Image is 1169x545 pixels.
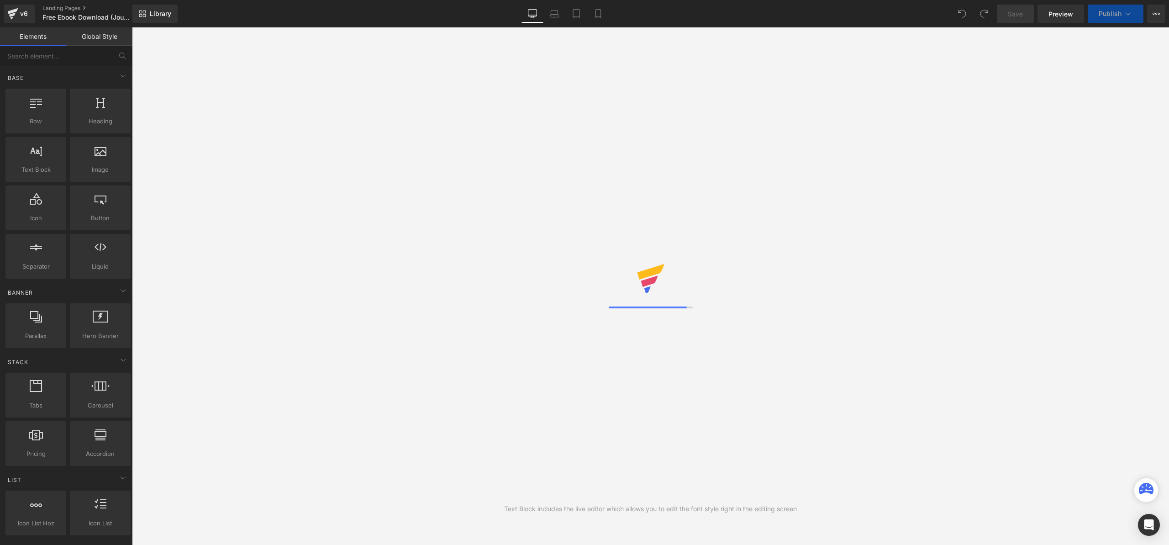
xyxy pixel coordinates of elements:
[132,5,178,23] a: New Library
[4,5,35,23] a: v6
[7,288,34,297] span: Banner
[8,116,63,126] span: Row
[7,74,25,82] span: Base
[73,116,128,126] span: Heading
[587,5,609,23] a: Mobile
[8,213,63,223] span: Icon
[150,10,171,18] span: Library
[73,401,128,410] span: Carousel
[8,519,63,528] span: Icon List Hoz
[1099,10,1122,17] span: Publish
[521,5,543,23] a: Desktop
[975,5,993,23] button: Redo
[73,213,128,223] span: Button
[66,27,132,46] a: Global Style
[73,331,128,341] span: Hero Banner
[8,165,63,175] span: Text Block
[8,401,63,410] span: Tabs
[8,331,63,341] span: Parallax
[565,5,587,23] a: Tablet
[18,8,30,20] div: v6
[73,449,128,459] span: Accordion
[1147,5,1165,23] button: More
[8,262,63,271] span: Separator
[543,5,565,23] a: Laptop
[953,5,971,23] button: Undo
[1048,9,1073,19] span: Preview
[1088,5,1143,23] button: Publish
[7,358,29,366] span: Stack
[504,504,797,514] div: Text Block includes the live editor which allows you to edit the font style right in the editing ...
[1138,514,1160,536] div: Open Intercom Messenger
[8,449,63,459] span: Pricing
[1008,9,1023,19] span: Save
[42,14,130,21] span: Free Ebook Download (Journaling)
[73,519,128,528] span: Icon List
[1037,5,1084,23] a: Preview
[42,5,147,12] a: Landing Pages
[7,476,22,484] span: List
[73,165,128,175] span: Image
[73,262,128,271] span: Liquid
